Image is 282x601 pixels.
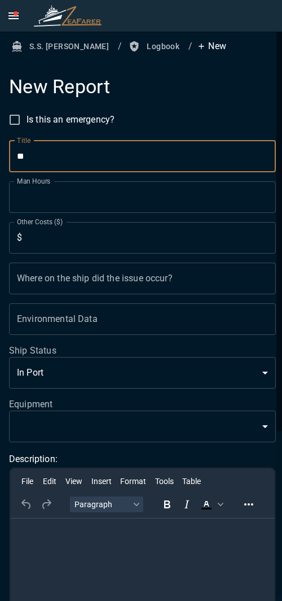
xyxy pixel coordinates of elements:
[21,477,33,486] span: File
[157,497,177,512] button: Bold
[182,477,201,486] span: Table
[120,477,146,486] span: Format
[9,398,276,411] label: Equipment
[17,217,63,227] label: Other Costs ($)
[118,40,122,53] li: /
[197,40,226,53] p: New
[9,357,276,389] div: In Port
[177,497,196,512] button: Italic
[155,477,174,486] span: Tools
[239,497,258,512] button: Reveal or hide additional toolbar items
[9,36,113,57] button: S.S. [PERSON_NAME]
[43,477,56,486] span: Edit
[197,497,225,512] div: Text color Black
[70,497,143,512] button: Block Paragraph
[2,5,25,27] button: open drawer
[74,500,130,509] span: Paragraph
[17,176,51,186] label: Man Hours
[17,136,30,145] label: Title
[37,497,56,512] button: Redo
[9,9,255,20] body: Rich Text Area. Press ALT-0 for help.
[27,113,114,127] span: Is this an emergency?
[91,477,112,486] span: Insert
[17,231,22,245] p: $
[9,75,276,99] h4: New Report
[9,451,276,467] h6: Description:
[17,497,36,512] button: Undo
[65,477,82,486] span: View
[188,40,192,53] li: /
[9,344,276,357] label: Ship Status
[126,36,184,57] button: Logbook
[34,2,102,29] img: ZeaFarer Logo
